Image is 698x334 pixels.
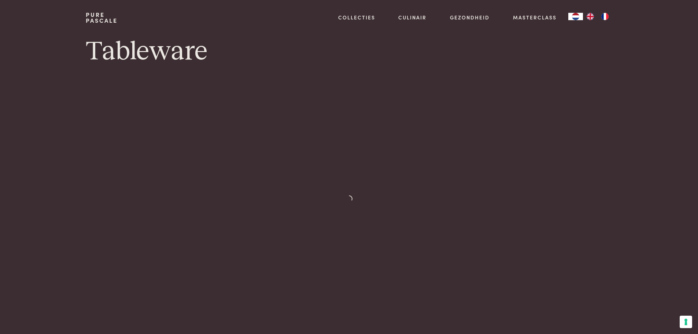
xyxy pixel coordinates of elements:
ul: Language list [583,13,612,20]
a: Gezondheid [450,14,490,21]
a: PurePascale [86,12,118,23]
button: Uw voorkeuren voor toestemming voor trackingtechnologieën [680,316,692,328]
a: NL [568,13,583,20]
h1: Tableware [86,35,612,68]
a: Collecties [338,14,375,21]
div: Language [568,13,583,20]
a: Masterclass [513,14,557,21]
aside: Language selected: Nederlands [568,13,612,20]
a: EN [583,13,598,20]
a: Culinair [398,14,426,21]
a: FR [598,13,612,20]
